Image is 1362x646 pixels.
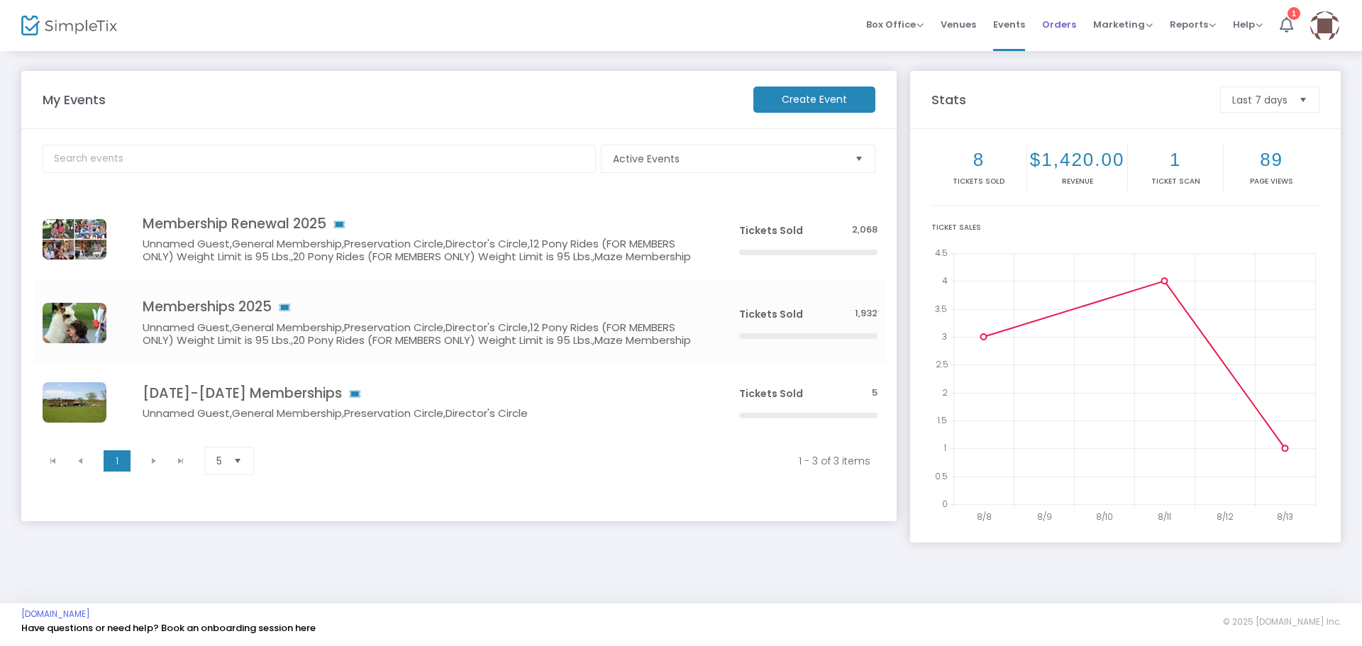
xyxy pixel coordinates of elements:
[931,222,1319,233] div: Ticket Sales
[936,358,948,370] text: 2.5
[1131,149,1220,171] h2: 1
[872,386,877,400] span: 5
[934,176,1024,186] p: Tickets sold
[1093,18,1153,31] span: Marketing
[977,511,992,523] text: 8/8
[866,18,924,31] span: Box Office
[935,469,948,481] text: 0.5
[1158,511,1171,523] text: 8/11
[35,90,746,109] m-panel-title: My Events
[216,454,222,468] span: 5
[739,223,803,238] span: Tickets Sold
[1227,176,1317,186] p: Page Views
[1042,6,1076,43] span: Orders
[1223,616,1341,628] span: © 2025 [DOMAIN_NAME] Inc.
[1293,87,1313,112] button: Select
[143,238,697,263] h5: Unnamed Guest,General Membership,Preservation Circle,Director's Circle,12 Pony Rides (FOR MEMBERS...
[855,307,877,321] span: 1,932
[849,145,869,172] button: Select
[1170,18,1216,31] span: Reports
[753,87,875,113] m-button: Create Event
[942,330,947,343] text: 3
[852,223,877,237] span: 2,068
[941,6,976,43] span: Venues
[1037,511,1052,523] text: 8/9
[937,414,947,426] text: 1.5
[739,307,803,321] span: Tickets Sold
[143,407,697,420] h5: Unnamed Guest,General Membership,Preservation Circle,Director's Circle
[143,299,697,315] h4: Memberships 2025
[1288,7,1300,20] div: 1
[143,385,697,401] h4: [DATE]-[DATE] Memberships
[1030,176,1125,186] p: Revenue
[942,386,948,398] text: 2
[43,219,106,260] img: 638677982782455349638658974873846726MEMBERSHIP2023002SIMPLETIX.jpg
[993,6,1025,43] span: Events
[935,302,947,314] text: 3.5
[1096,511,1113,523] text: 8/10
[1232,93,1288,107] span: Last 7 days
[613,152,843,166] span: Active Events
[43,303,106,343] img: 6386779849362061256386634993211506716383505808609957983012089551015947871851014142743117625180324...
[943,442,946,454] text: 1
[143,216,697,232] h4: Membership Renewal 2025
[279,454,870,468] kendo-pager-info: 1 - 3 of 3 items
[104,450,131,472] span: Page 1
[43,145,596,173] input: Search events
[21,608,90,620] a: [DOMAIN_NAME]
[228,447,248,474] button: Select
[34,198,886,440] div: Data table
[935,247,948,259] text: 4.5
[1233,18,1263,31] span: Help
[942,274,948,286] text: 4
[924,90,1213,109] m-panel-title: Stats
[942,498,948,510] text: 0
[1277,511,1293,523] text: 8/13
[143,321,697,347] h5: Unnamed Guest,General Membership,Preservation Circle,Director's Circle,12 Pony Rides (FOR MEMBERS...
[21,621,316,635] a: Have questions or need help? Book an onboarding session here
[1227,149,1317,171] h2: 89
[934,149,1024,171] h2: 8
[1217,511,1234,523] text: 8/12
[739,386,803,401] span: Tickets Sold
[43,382,106,423] img: IMG6217.JPG
[1131,176,1220,186] p: Ticket Scan
[1030,149,1125,171] h2: $1,420.00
